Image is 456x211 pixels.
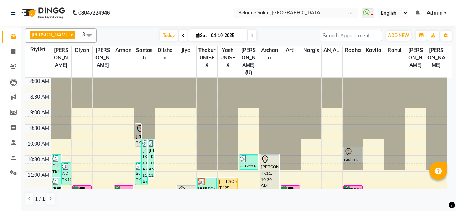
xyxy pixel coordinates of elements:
span: ANJALI. [322,46,342,62]
div: 9:00 AM [29,109,51,116]
span: Radha [343,46,363,55]
div: [PERSON_NAME], TK25, 11:15 AM-12:00 PM, Hair cut - Hair cut (M) [219,178,237,200]
span: Yash UNISEX [218,46,238,70]
span: Arti [280,46,301,55]
div: [PERSON_NAME], TK26, 11:30 AM-12:00 PM, Hair wash - Medium - (F) [177,186,196,200]
div: 10:00 AM [26,140,51,148]
div: 11:00 AM [26,172,51,179]
input: Search Appointment [320,30,382,41]
span: +18 [77,31,90,37]
div: [PERSON_NAME], TK22, 11:30 AM-12:00 PM, Pedicure - Classic (only cleaning,scrubing) [344,186,362,200]
span: [PERSON_NAME] [405,46,426,70]
span: Arman [113,46,134,55]
img: logo [18,3,67,23]
span: [PERSON_NAME] [51,46,72,70]
span: 1 / 1 [35,195,45,203]
span: [PERSON_NAME] [93,46,113,70]
span: diyan [72,46,92,55]
span: Kavita [363,46,384,55]
span: Thakur UNISEX [197,46,217,70]
iframe: chat widget [426,183,449,204]
div: 8:00 AM [29,78,51,85]
span: Nargis [301,46,322,55]
span: dilshad [155,46,176,62]
span: Rahul [384,46,405,55]
span: Jiya [176,46,197,55]
div: ADITYA, TK12, 10:45 AM-11:30 AM, [PERSON_NAME] Styling [62,163,71,185]
span: Admin [427,9,442,17]
div: Stylist [25,46,51,53]
div: [PERSON_NAME], TK23, 11:15 AM-12:00 PM, Hair cut - Hair cut (M) [198,178,216,200]
input: 2025-10-04 [209,30,244,41]
span: [PERSON_NAME] [32,32,70,37]
div: [PERSON_NAME], TK06, 09:30 AM-10:15 AM, Global Colour (Inoa) - Touch up (upto 1 inches) [135,124,141,146]
span: Archana [259,46,280,62]
span: Today [160,30,178,41]
span: Santosh [134,46,155,62]
div: [PERSON_NAME], TK20, 11:15 AM-12:00 PM, Hair cut - Hair cut (M) [52,178,61,200]
span: Sat [194,33,209,38]
div: 8:30 AM [29,93,51,101]
span: [PERSON_NAME] (U) [238,46,259,77]
div: ADITYA, TK12, 10:30 AM-11:15 AM, Hair cut - Hair cut (M) [52,155,61,177]
div: 9:30 AM [29,125,51,132]
button: ADD NEW [386,31,411,41]
span: [PERSON_NAME] [426,46,447,70]
div: [PERSON_NAME], TK31, 10:00 AM-11:30 AM, Hair cut - Hair cut (M) (₹400),Shaving (₹250) [142,139,147,185]
div: rashmi, TK02, 10:15 AM-10:45 AM, Cleanup - Express [344,147,362,162]
b: 08047224946 [78,3,110,23]
div: [PERSON_NAME], TK10, 10:00 AM-11:15 AM, Hair cut - Hair cut (M),Head Massage (Coconut/Almond) - M... [148,139,154,177]
div: 10:30 AM [26,156,51,163]
span: ADD NEW [388,33,409,38]
div: nirmal, TK07, 11:30 AM-12:15 PM, Hair cut - Hair cut (M) [114,186,133,208]
a: x [70,32,73,37]
div: praveen, TK16, 10:30 AM-11:00 AM, Hair cut - Hair cut (M) [239,155,258,169]
div: 11:30 AM [26,187,51,195]
div: Sunny, TK18, 10:45 AM-11:30 AM, Hair cut - Hair cut (M) [135,163,141,185]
